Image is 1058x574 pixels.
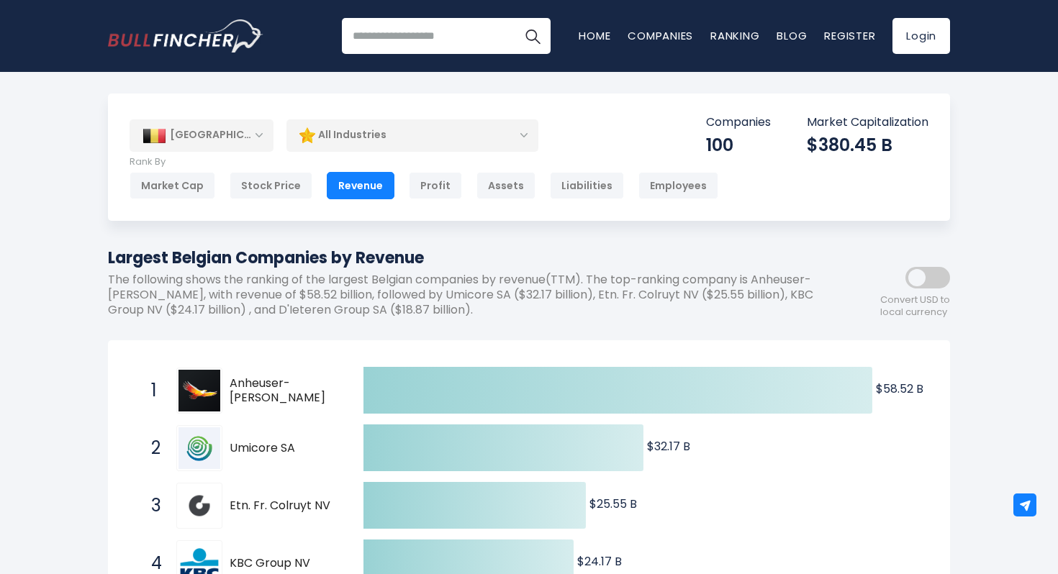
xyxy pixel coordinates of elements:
img: Etn. Fr. Colruyt NV [178,485,220,527]
a: Ranking [710,28,759,43]
div: [GEOGRAPHIC_DATA] [130,119,273,151]
span: Umicore SA [230,441,338,456]
div: Revenue [327,172,394,199]
span: 2 [144,436,158,460]
a: Home [579,28,610,43]
img: Bullfincher logo [108,19,263,53]
span: KBC Group NV [230,556,338,571]
a: Go to homepage [108,19,263,53]
span: 3 [144,493,158,518]
img: Anheuser-Busch [178,370,220,411]
a: Login [892,18,950,54]
div: Liabilities [550,172,624,199]
text: $24.17 B [577,553,622,570]
p: The following shows the ranking of the largest Belgian companies by revenue(TTM). The top-ranking... [108,273,820,317]
span: 1 [144,378,158,403]
a: Companies [628,28,693,43]
div: Stock Price [230,172,312,199]
div: All Industries [286,119,538,152]
div: Profit [409,172,462,199]
p: Market Capitalization [807,115,928,130]
img: Umicore SA [178,427,220,469]
span: Etn. Fr. Colruyt NV [230,498,338,514]
span: Convert USD to local currency [880,294,950,319]
div: Market Cap [130,172,215,199]
text: $25.55 B [589,496,637,512]
p: Rank By [130,156,718,168]
div: Assets [476,172,535,199]
span: Anheuser-[PERSON_NAME] [230,376,338,406]
a: Register [824,28,875,43]
text: $58.52 B [876,381,923,397]
a: Blog [777,28,807,43]
p: Companies [706,115,771,130]
div: $380.45 B [807,134,928,156]
div: Employees [638,172,718,199]
button: Search [515,18,551,54]
text: $32.17 B [647,438,690,455]
h1: Largest Belgian Companies by Revenue [108,246,820,270]
div: 100 [706,134,771,156]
